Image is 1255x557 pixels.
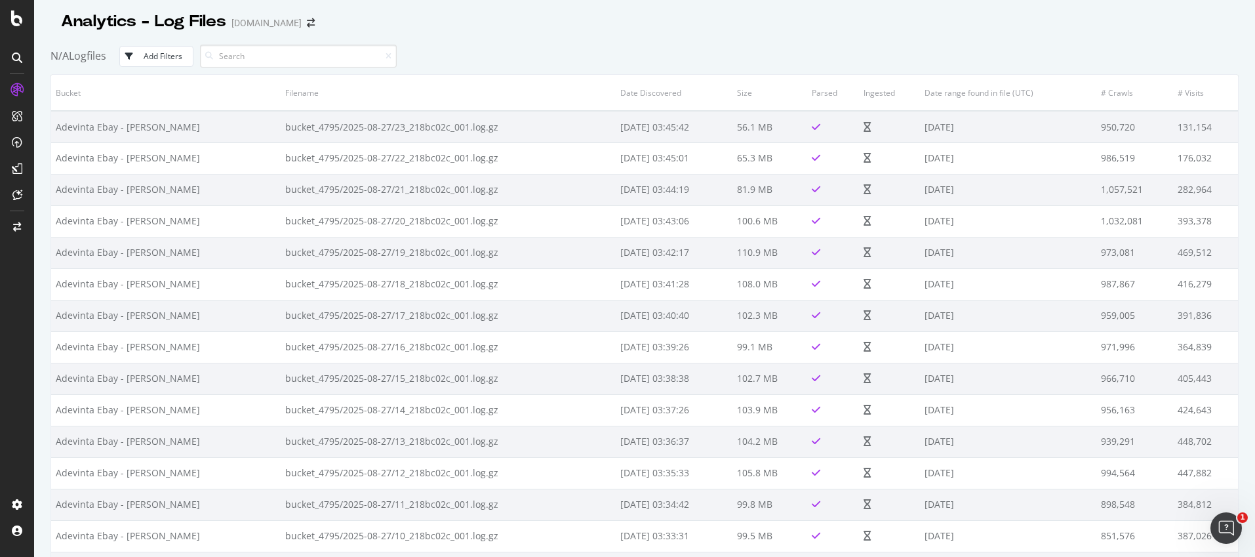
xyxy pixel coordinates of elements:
td: Adevinta Ebay - [PERSON_NAME] [51,205,281,237]
td: [DATE] 03:42:17 [616,237,732,268]
td: [DATE] [920,520,1096,552]
td: Adevinta Ebay - [PERSON_NAME] [51,331,281,363]
div: Add Filters [144,51,182,62]
td: Adevinta Ebay - [PERSON_NAME] [51,489,281,520]
td: [DATE] 03:38:38 [616,363,732,394]
td: Adevinta Ebay - [PERSON_NAME] [51,300,281,331]
button: Add Filters [119,46,193,67]
td: Adevinta Ebay - [PERSON_NAME] [51,394,281,426]
th: # Crawls [1096,75,1173,111]
td: 939,291 [1096,426,1173,457]
td: 99.5 MB [732,520,807,552]
td: 1,057,521 [1096,174,1173,205]
td: 959,005 [1096,300,1173,331]
td: [DATE] [920,457,1096,489]
td: bucket_4795/2025-08-27/11_218bc02c_001.log.gz [281,489,616,520]
td: [DATE] 03:45:42 [616,111,732,142]
th: Date range found in file (UTC) [920,75,1096,111]
td: 100.6 MB [732,205,807,237]
td: bucket_4795/2025-08-27/18_218bc02c_001.log.gz [281,268,616,300]
td: Adevinta Ebay - [PERSON_NAME] [51,111,281,142]
td: 469,512 [1173,237,1238,268]
div: arrow-right-arrow-left [307,18,315,28]
td: 987,867 [1096,268,1173,300]
td: 103.9 MB [732,394,807,426]
td: 102.7 MB [732,363,807,394]
div: [DOMAIN_NAME] [231,16,302,30]
td: 986,519 [1096,142,1173,174]
td: [DATE] [920,174,1096,205]
td: [DATE] [920,300,1096,331]
td: bucket_4795/2025-08-27/13_218bc02c_001.log.gz [281,426,616,457]
td: Adevinta Ebay - [PERSON_NAME] [51,426,281,457]
td: 99.8 MB [732,489,807,520]
input: Search [200,45,397,68]
td: bucket_4795/2025-08-27/23_218bc02c_001.log.gz [281,111,616,142]
td: 447,882 [1173,457,1238,489]
td: 971,996 [1096,331,1173,363]
td: [DATE] [920,268,1096,300]
td: [DATE] 03:44:19 [616,174,732,205]
td: 391,836 [1173,300,1238,331]
td: [DATE] [920,111,1096,142]
td: bucket_4795/2025-08-27/12_218bc02c_001.log.gz [281,457,616,489]
td: bucket_4795/2025-08-27/22_218bc02c_001.log.gz [281,142,616,174]
td: 364,839 [1173,331,1238,363]
td: [DATE] [920,426,1096,457]
td: [DATE] 03:41:28 [616,268,732,300]
td: [DATE] 03:43:06 [616,205,732,237]
td: 1,032,081 [1096,205,1173,237]
td: Adevinta Ebay - [PERSON_NAME] [51,142,281,174]
td: 56.1 MB [732,111,807,142]
div: Analytics - Log Files [61,10,226,33]
td: Adevinta Ebay - [PERSON_NAME] [51,174,281,205]
td: 131,154 [1173,111,1238,142]
td: 81.9 MB [732,174,807,205]
td: 282,964 [1173,174,1238,205]
td: Adevinta Ebay - [PERSON_NAME] [51,237,281,268]
td: 105.8 MB [732,457,807,489]
td: 448,702 [1173,426,1238,457]
td: [DATE] [920,331,1096,363]
td: 110.9 MB [732,237,807,268]
td: 65.3 MB [732,142,807,174]
td: Adevinta Ebay - [PERSON_NAME] [51,457,281,489]
td: bucket_4795/2025-08-27/21_218bc02c_001.log.gz [281,174,616,205]
td: 994,564 [1096,457,1173,489]
th: Ingested [859,75,920,111]
td: 424,643 [1173,394,1238,426]
td: 966,710 [1096,363,1173,394]
td: bucket_4795/2025-08-27/10_218bc02c_001.log.gz [281,520,616,552]
td: [DATE] 03:34:42 [616,489,732,520]
td: 851,576 [1096,520,1173,552]
td: bucket_4795/2025-08-27/15_218bc02c_001.log.gz [281,363,616,394]
td: 956,163 [1096,394,1173,426]
td: 384,812 [1173,489,1238,520]
td: Adevinta Ebay - [PERSON_NAME] [51,363,281,394]
td: 108.0 MB [732,268,807,300]
th: # Visits [1173,75,1238,111]
td: 393,378 [1173,205,1238,237]
td: [DATE] 03:33:31 [616,520,732,552]
td: [DATE] [920,489,1096,520]
td: [DATE] 03:39:26 [616,331,732,363]
td: bucket_4795/2025-08-27/20_218bc02c_001.log.gz [281,205,616,237]
td: [DATE] [920,205,1096,237]
iframe: Intercom live chat [1210,512,1242,544]
td: 104.2 MB [732,426,807,457]
span: 1 [1237,512,1248,523]
td: [DATE] [920,142,1096,174]
td: bucket_4795/2025-08-27/16_218bc02c_001.log.gz [281,331,616,363]
th: Date Discovered [616,75,732,111]
th: Parsed [807,75,859,111]
td: 176,032 [1173,142,1238,174]
td: 898,548 [1096,489,1173,520]
td: bucket_4795/2025-08-27/14_218bc02c_001.log.gz [281,394,616,426]
th: Filename [281,75,616,111]
td: bucket_4795/2025-08-27/19_218bc02c_001.log.gz [281,237,616,268]
td: [DATE] [920,237,1096,268]
td: 102.3 MB [732,300,807,331]
td: bucket_4795/2025-08-27/17_218bc02c_001.log.gz [281,300,616,331]
span: N/A [50,49,69,63]
td: [DATE] 03:40:40 [616,300,732,331]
